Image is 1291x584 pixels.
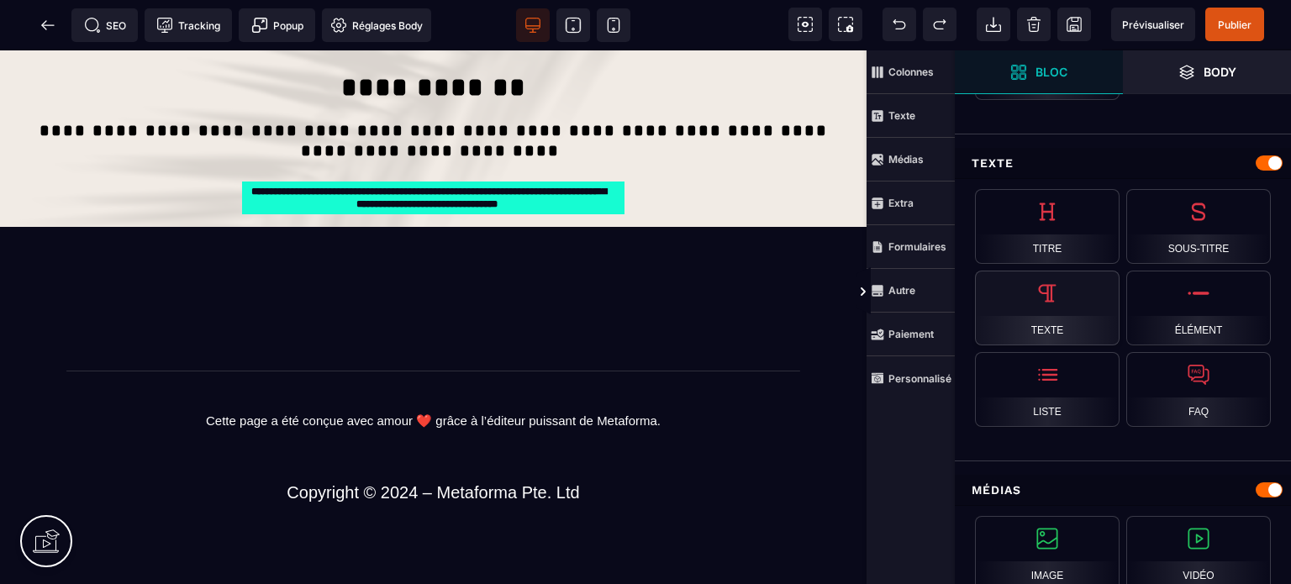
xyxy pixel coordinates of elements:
span: Afficher les vues [955,267,972,318]
div: Texte [955,148,1291,179]
span: Capture d'écran [829,8,862,41]
strong: Body [1204,66,1236,78]
span: Enregistrer [1057,8,1091,41]
div: Médias [955,475,1291,506]
div: Liste [975,352,1120,427]
span: Personnalisé [867,356,955,400]
strong: Médias [888,153,924,166]
strong: Formulaires [888,240,946,253]
span: SEO [84,17,126,34]
strong: Personnalisé [888,372,951,385]
span: Ouvrir les blocs [955,50,1123,94]
div: Titre [975,189,1120,264]
span: Extra [867,182,955,225]
strong: Texte [888,109,915,122]
span: Colonnes [867,50,955,94]
strong: Colonnes [888,66,934,78]
span: Rétablir [923,8,956,41]
strong: Extra [888,197,914,209]
strong: Bloc [1035,66,1067,78]
span: Métadata SEO [71,8,138,42]
span: Publier [1218,18,1251,31]
text: Copyright © 2024 – Metaforma Pte. Ltd [25,429,841,456]
span: Nettoyage [1017,8,1051,41]
span: Retour [31,8,65,42]
span: Médias [867,138,955,182]
span: Prévisualiser [1122,18,1184,31]
span: Paiement [867,313,955,356]
span: Réglages Body [330,17,423,34]
span: Formulaires [867,225,955,269]
span: Ouvrir les calques [1123,50,1291,94]
div: FAQ [1126,352,1271,427]
span: Créer une alerte modale [239,8,315,42]
span: Importer [977,8,1010,41]
span: Popup [251,17,303,34]
span: Défaire [883,8,916,41]
div: Sous-titre [1126,189,1271,264]
span: Tracking [156,17,220,34]
span: Favicon [322,8,431,42]
span: Texte [867,94,955,138]
span: Code de suivi [145,8,232,42]
span: Voir mobile [597,8,630,42]
strong: Autre [888,284,915,297]
span: Voir tablette [556,8,590,42]
span: Aperçu [1111,8,1195,41]
strong: Paiement [888,328,934,340]
span: Voir bureau [516,8,550,42]
text: Cette page a été conçue avec amour ❤️ grâce à l’éditeur puissant de Metaforma. [25,359,841,382]
span: Autre [867,269,955,313]
span: Voir les composants [788,8,822,41]
div: Texte [975,271,1120,345]
span: Enregistrer le contenu [1205,8,1264,41]
div: Élément [1126,271,1271,345]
